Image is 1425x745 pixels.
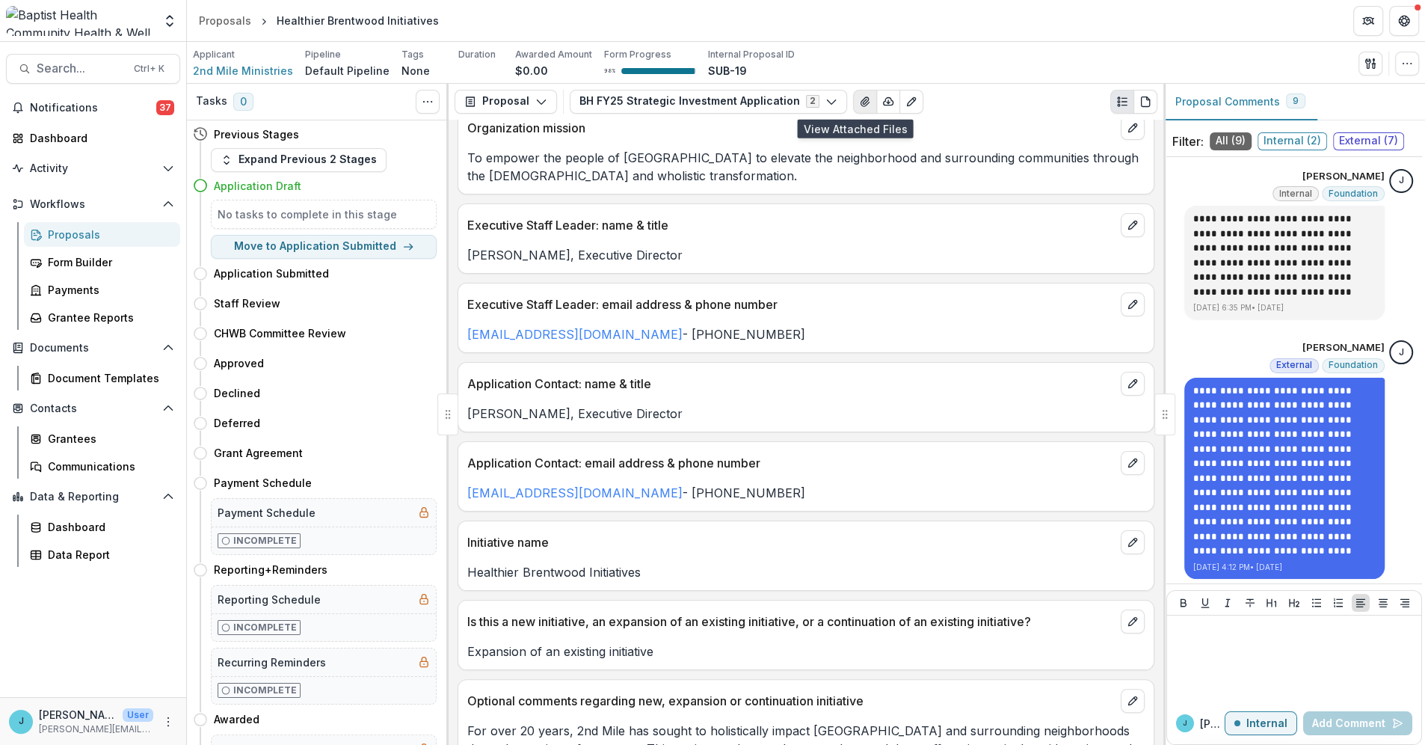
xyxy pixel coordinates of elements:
[467,216,1115,234] p: Executive Staff Leader: name & title
[214,126,299,142] h4: Previous Stages
[6,485,180,509] button: Open Data & Reporting
[467,405,1145,423] p: [PERSON_NAME], Executive Director
[1399,176,1404,186] div: Jennifer
[214,475,312,491] h4: Payment Schedule
[6,336,180,360] button: Open Documents
[467,375,1115,393] p: Application Contact: name & title
[1133,90,1157,114] button: PDF view
[48,254,168,270] div: Form Builder
[1329,188,1378,199] span: Foundation
[214,325,346,341] h4: CHWB Committee Review
[233,534,297,548] p: Incomplete
[193,10,445,31] nav: breadcrumb
[218,592,321,607] h5: Reporting Schedule
[604,66,615,76] p: 98 %
[853,90,877,114] button: View Attached Files
[48,310,168,325] div: Grantee Reports
[30,402,156,415] span: Contacts
[1389,6,1419,36] button: Get Help
[30,198,156,211] span: Workflows
[24,250,180,275] a: Form Builder
[1276,360,1312,370] span: External
[39,723,153,736] p: [PERSON_NAME][EMAIL_ADDRESS][PERSON_NAME][DOMAIN_NAME]
[24,366,180,390] a: Document Templates
[515,48,592,61] p: Awarded Amount
[233,93,253,111] span: 0
[30,162,156,175] span: Activity
[193,63,293,79] a: 2nd Mile Ministries
[458,48,496,61] p: Duration
[48,459,168,474] div: Communications
[123,708,153,722] p: User
[708,48,795,61] p: Internal Proposal ID
[193,48,235,61] p: Applicant
[24,426,180,451] a: Grantees
[159,6,180,36] button: Open entity switcher
[24,278,180,302] a: Payments
[1183,720,1187,727] div: Jennifer
[515,63,548,79] p: $0.00
[277,13,439,28] div: Healthier Brentwood Initiatives
[196,95,227,108] h3: Tasks
[214,445,303,461] h4: Grant Agreement
[467,533,1115,551] p: Initiative name
[401,48,424,61] p: Tags
[899,90,923,114] button: Edit as form
[1200,716,1225,732] p: [PERSON_NAME]
[6,126,180,150] a: Dashboard
[211,235,437,259] button: Move to Application Submitted
[214,562,327,577] h4: Reporting+Reminders
[1163,84,1317,120] button: Proposal Comments
[401,63,430,79] p: None
[6,156,180,180] button: Open Activity
[604,48,671,61] p: Form Progress
[214,355,264,371] h4: Approved
[39,707,117,723] p: [PERSON_NAME]
[305,48,341,61] p: Pipeline
[1302,169,1385,184] p: [PERSON_NAME]
[24,542,180,567] a: Data Report
[1246,717,1287,730] p: Internal
[6,6,153,36] img: Baptist Health Community Health & Well Being logo
[1196,594,1214,612] button: Underline
[24,515,180,539] a: Dashboard
[48,227,168,242] div: Proposals
[1121,292,1145,316] button: edit
[1121,530,1145,554] button: edit
[1329,594,1347,612] button: Ordered List
[1308,594,1326,612] button: Bullet List
[1258,132,1327,150] span: Internal ( 2 )
[48,282,168,298] div: Payments
[305,63,390,79] p: Default Pipeline
[467,454,1115,472] p: Application Contact: email address & phone number
[1210,132,1252,150] span: All ( 9 )
[1279,188,1312,199] span: Internal
[455,90,557,114] button: Proposal
[1352,594,1370,612] button: Align Left
[467,327,683,342] a: [EMAIL_ADDRESS][DOMAIN_NAME]
[467,563,1145,581] p: Healthier Brentwood Initiatives
[1225,711,1297,735] button: Internal
[48,519,168,535] div: Dashboard
[708,63,747,79] p: SUB-19
[193,10,257,31] a: Proposals
[1303,711,1412,735] button: Add Comment
[1219,594,1237,612] button: Italicize
[30,342,156,355] span: Documents
[1193,302,1376,313] p: [DATE] 6:35 PM • [DATE]
[467,485,683,500] a: [EMAIL_ADDRESS][DOMAIN_NAME]
[218,206,430,222] h5: No tasks to complete in this stage
[6,396,180,420] button: Open Contacts
[48,547,168,562] div: Data Report
[37,61,125,76] span: Search...
[1263,594,1281,612] button: Heading 1
[1175,594,1192,612] button: Bold
[467,119,1115,137] p: Organization mission
[467,613,1115,631] p: Is this a new initiative, an expansion of an existing initiative, or a continuation of an existin...
[6,96,180,120] button: Notifications37
[1333,132,1404,150] span: External ( 7 )
[1396,594,1414,612] button: Align Right
[156,100,174,115] span: 37
[467,643,1145,660] p: Expansion of an existing initiative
